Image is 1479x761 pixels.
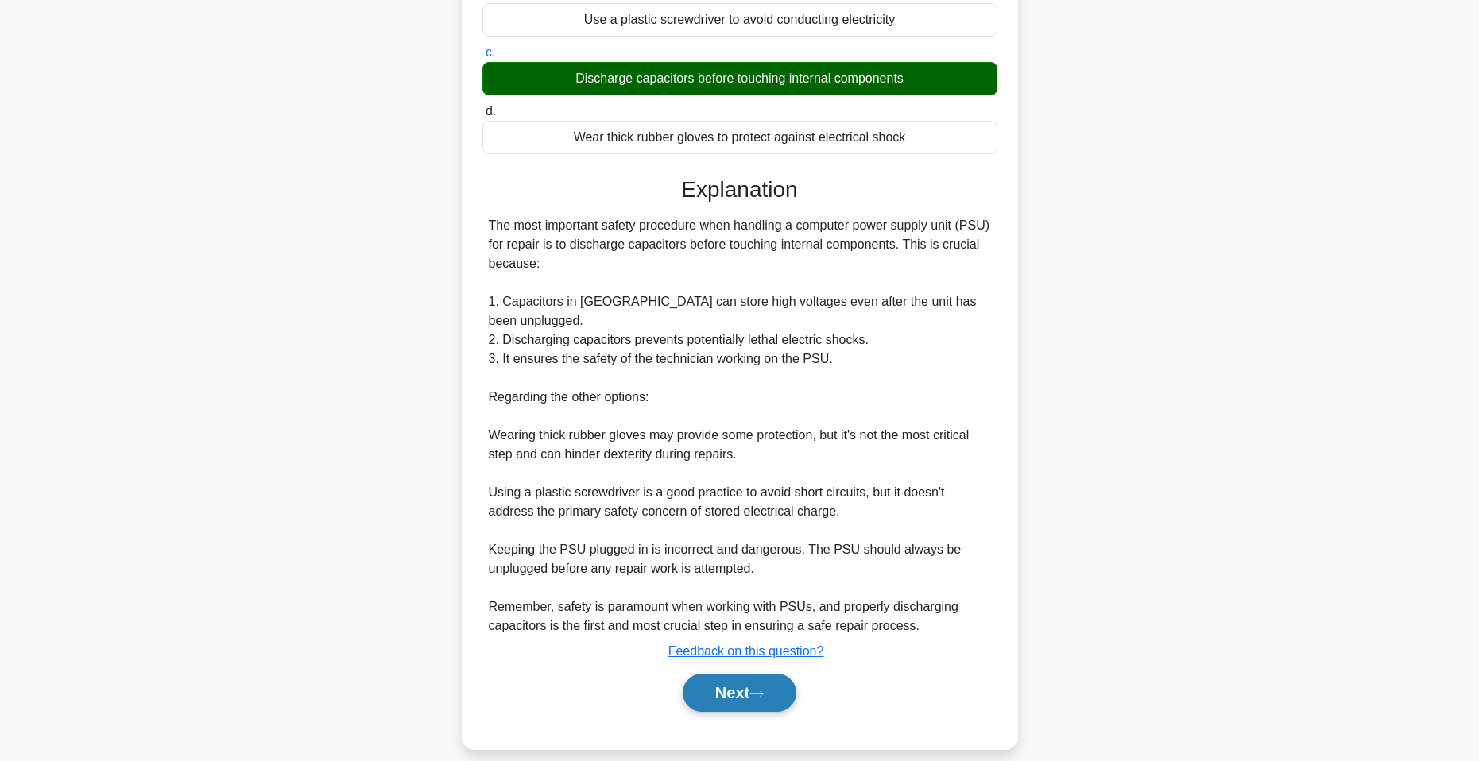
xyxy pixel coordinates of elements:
[482,3,997,37] div: Use a plastic screwdriver to avoid conducting electricity
[482,62,997,95] div: Discharge capacitors before touching internal components
[668,644,824,658] a: Feedback on this question?
[683,674,796,712] button: Next
[486,45,495,59] span: c.
[492,176,988,203] h3: Explanation
[489,216,991,635] div: The most important safety procedure when handling a computer power supply unit (PSU) for repair i...
[482,121,997,154] div: Wear thick rubber gloves to protect against electrical shock
[486,104,496,118] span: d.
